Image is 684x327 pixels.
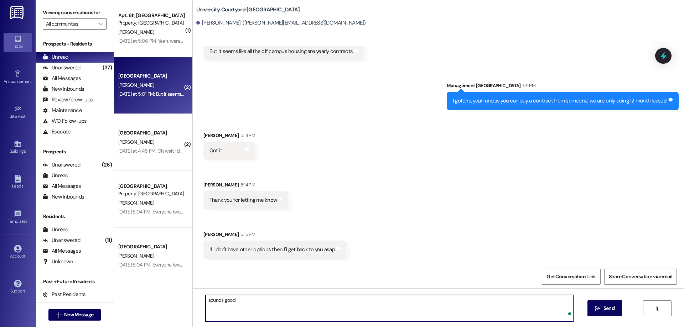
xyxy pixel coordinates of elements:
button: Send [587,300,622,316]
a: Site Visit • [4,103,32,122]
div: Unanswered [43,64,81,72]
i:  [56,312,61,318]
div: New Inbounds [43,85,84,93]
div: All Messages [43,75,81,82]
b: University Courtyard: [GEOGRAPHIC_DATA] [196,6,300,14]
a: Buildings [4,138,32,157]
span: • [27,218,28,223]
input: All communities [46,18,95,30]
div: [GEOGRAPHIC_DATA] [118,129,184,137]
button: Get Conversation Link [542,269,600,285]
div: [PERSON_NAME] [203,181,288,191]
div: New Inbounds [43,193,84,201]
a: Account [4,243,32,262]
span: New Message [64,311,93,318]
span: Send [603,305,615,312]
div: Maintenance [43,107,82,114]
div: Property: [GEOGRAPHIC_DATA] [118,190,184,197]
div: Unanswered [43,161,81,169]
a: Templates • [4,208,32,227]
div: If I don't have other options then I'll get back to you asap [209,246,335,253]
a: Support [4,278,32,297]
div: Residents [36,213,114,220]
div: Unknown [43,258,73,265]
div: WO Follow-ups [43,117,87,125]
div: Escalate [43,128,71,136]
div: 5:11 PM [521,82,535,89]
div: Unanswered [43,237,81,244]
div: (37) [101,62,114,73]
div: [DATE] at 4:45 PM: Oh wait I don't know if there's any units available for fall. I think you ment... [118,148,326,154]
div: Prospects [36,148,114,155]
div: 5:15 PM [239,231,255,238]
label: Viewing conversations for [43,7,107,18]
span: Share Conversation via email [609,273,672,280]
span: [PERSON_NAME] [118,29,154,35]
div: Management [GEOGRAPHIC_DATA] [447,82,679,92]
div: Property: [GEOGRAPHIC_DATA] [118,19,184,27]
div: [GEOGRAPHIC_DATA] [118,243,184,250]
i:  [655,306,660,311]
div: (26) [100,159,114,170]
div: Unread [43,53,68,61]
span: [PERSON_NAME] [118,82,154,88]
div: [GEOGRAPHIC_DATA] [118,72,184,80]
div: [PERSON_NAME]. ([PERSON_NAME][EMAIL_ADDRESS][DOMAIN_NAME]) [196,19,366,27]
div: Got it [209,147,222,154]
span: [PERSON_NAME] [118,139,154,145]
span: Get Conversation Link [546,273,596,280]
span: • [26,113,27,118]
button: Share Conversation via email [604,269,677,285]
div: Unread [43,172,68,179]
div: Past Residents [43,291,86,298]
button: New Message [48,309,101,321]
div: Past + Future Residents [36,278,114,285]
div: All Messages [43,183,81,190]
span: [PERSON_NAME] [118,253,154,259]
img: ResiDesk Logo [10,6,25,19]
span: [PERSON_NAME] [118,200,154,206]
a: Leads [4,173,32,192]
div: Review follow-ups [43,96,93,104]
i:  [595,306,600,311]
textarea: To enrich screen reader interactions, please activate Accessibility in Grammarly extension settings [206,295,573,322]
div: Apt. 611, [GEOGRAPHIC_DATA] [118,12,184,19]
div: Thank you for letting me know [209,196,277,204]
div: 5:14 PM [239,181,255,189]
div: 5:14 PM [239,132,255,139]
div: [PERSON_NAME] [203,231,346,241]
div: [DATE] at 5:01 PM: But it seems like all the off campus housing are yearly contracts [118,91,286,97]
span: • [32,78,33,83]
div: But it seems like all the off campus housing are yearly contracts [209,48,353,55]
div: (11) [103,235,114,246]
div: [GEOGRAPHIC_DATA] [118,183,184,190]
div: Unread [43,226,68,233]
div: I gotcha, yeah unless you can buy a contract from someone, we are only doing 12 month leases! [453,97,667,105]
div: All Messages [43,247,81,255]
div: [PERSON_NAME] [203,132,255,142]
i:  [99,21,103,27]
div: Prospects + Residents [36,40,114,48]
a: Inbox [4,33,32,52]
div: [DATE] at 5:06 PM: Yeah, we're planing to do the cleaning on the 18th. We're just out of town unt... [118,38,324,44]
